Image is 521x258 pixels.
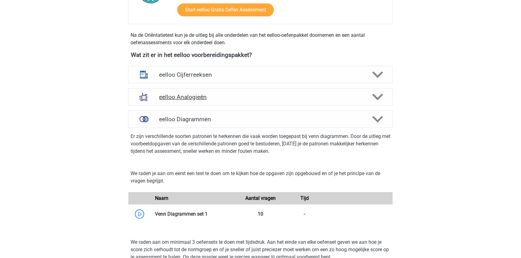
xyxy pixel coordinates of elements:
[126,88,395,105] a: analogieen eelloo Analogieën
[126,110,395,128] a: venn diagrammen eelloo Diagrammen
[150,210,239,218] div: Venn Diagrammen set 1
[282,195,326,202] div: Tijd
[131,170,390,185] p: We raden je aan om eerst een test te doen om te kijken hoe de opgaven zijn opgebouwd en of je het...
[136,67,152,83] img: cijferreeksen
[126,66,395,83] a: cijferreeksen eelloo Cijferreeksen
[131,133,390,155] p: Er zijn verschillende soorten patronen te herkennen die vaak worden toegepast bij venn diagrammen...
[159,116,362,123] h4: eelloo Diagrammen
[150,195,239,202] div: Naam
[159,93,362,101] h4: eelloo Analogieën
[136,89,152,105] img: analogieen
[159,71,362,78] h4: eelloo Cijferreeksen
[177,3,274,16] a: Start eelloo Gratis Oefen Assessment
[239,195,282,202] div: Aantal vragen
[128,32,393,46] div: Na de Oriëntatietest kun je de uitleg bij alle onderdelen van het eelloo-oefenpakket doornemen en...
[131,51,390,58] h4: Wat zit er in het eelloo voorbereidingspakket?
[136,111,152,127] img: venn diagrammen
